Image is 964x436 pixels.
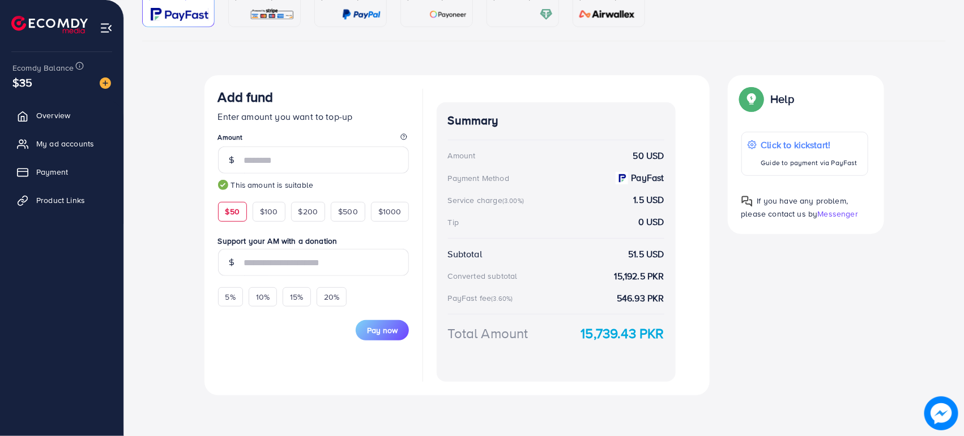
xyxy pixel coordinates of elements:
[36,166,68,178] span: Payment
[924,396,958,430] img: image
[218,179,409,191] small: This amount is suitable
[628,248,664,261] strong: 51.5 USD
[225,206,240,217] span: $50
[342,8,381,21] img: card
[338,206,358,217] span: $500
[448,195,527,206] div: Service charge
[36,138,94,149] span: My ad accounts
[11,16,88,33] img: logo
[356,320,409,340] button: Pay now
[575,8,639,21] img: card
[616,172,628,184] img: payment
[448,114,664,128] h4: Summary
[36,195,85,206] span: Product Links
[100,21,113,34] img: menu
[448,150,476,161] div: Amount
[12,62,74,74] span: Ecomdy Balance
[8,189,115,211] a: Product Links
[741,196,753,207] img: Popup guide
[448,248,482,261] div: Subtotal
[771,92,795,106] p: Help
[218,180,228,190] img: guide
[741,195,848,219] span: If you have any problem, please contact us by
[638,215,664,228] strong: 0 USD
[761,156,858,170] p: Guide to payment via PayFast
[256,291,270,303] span: 10%
[8,104,115,127] a: Overview
[218,235,409,247] label: Support your AM with a donation
[260,206,278,217] span: $100
[429,8,467,21] img: card
[540,8,553,21] img: card
[761,138,858,152] p: Click to kickstart!
[218,89,274,105] h3: Add fund
[818,208,858,219] span: Messenger
[634,193,664,206] strong: 1.5 USD
[632,171,664,184] strong: PayFast
[298,206,318,217] span: $200
[36,110,70,121] span: Overview
[448,217,459,228] div: Tip
[633,149,664,162] strong: 50 USD
[8,132,115,155] a: My ad accounts
[741,89,762,109] img: Popup guide
[491,294,513,303] small: (3.60%)
[324,291,339,303] span: 20%
[448,323,528,343] div: Total Amount
[12,74,32,90] span: $35
[448,172,509,184] div: Payment Method
[225,291,236,303] span: 5%
[448,270,518,282] div: Converted subtotal
[615,270,664,283] strong: 15,192.5 PKR
[250,8,295,21] img: card
[581,323,664,343] strong: 15,739.43 PKR
[367,325,398,336] span: Pay now
[290,291,303,303] span: 15%
[8,161,115,183] a: Payment
[218,110,409,123] p: Enter amount you want to top-up
[502,196,524,205] small: (3.00%)
[448,292,517,304] div: PayFast fee
[100,77,111,89] img: image
[378,206,402,217] span: $1000
[151,8,208,21] img: card
[617,292,664,305] strong: 546.93 PKR
[218,132,409,146] legend: Amount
